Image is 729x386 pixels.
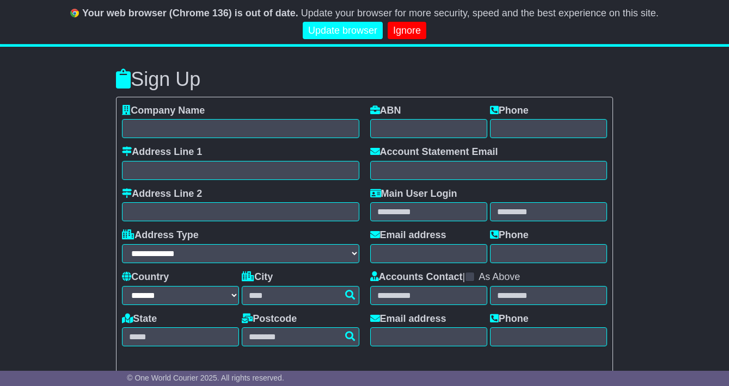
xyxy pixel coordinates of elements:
label: Account Statement Email [370,146,498,158]
label: Address Type [122,229,199,241]
label: Address Line 1 [122,146,202,158]
label: State [122,313,157,325]
span: © One World Courier 2025. All rights reserved. [127,373,284,382]
label: ABN [370,105,401,117]
label: As Above [479,271,520,283]
label: City [242,271,273,283]
label: Email address [370,229,446,241]
label: Phone [490,229,529,241]
span: Update your browser for more security, speed and the best experience on this site. [301,8,659,18]
label: Address Line 2 [122,188,202,200]
label: Country [122,271,169,283]
label: Company Name [122,105,205,117]
a: Ignore [388,22,426,40]
a: Update browser [303,22,383,40]
div: | [370,271,607,286]
b: Your web browser (Chrome 136) is out of date. [82,8,298,18]
h3: Sign Up [116,69,613,90]
label: Postcode [242,313,297,325]
label: Main User Login [370,188,457,200]
label: Phone [490,105,529,117]
label: Accounts Contact [370,271,463,283]
label: Email address [370,313,446,325]
label: Phone [490,313,529,325]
